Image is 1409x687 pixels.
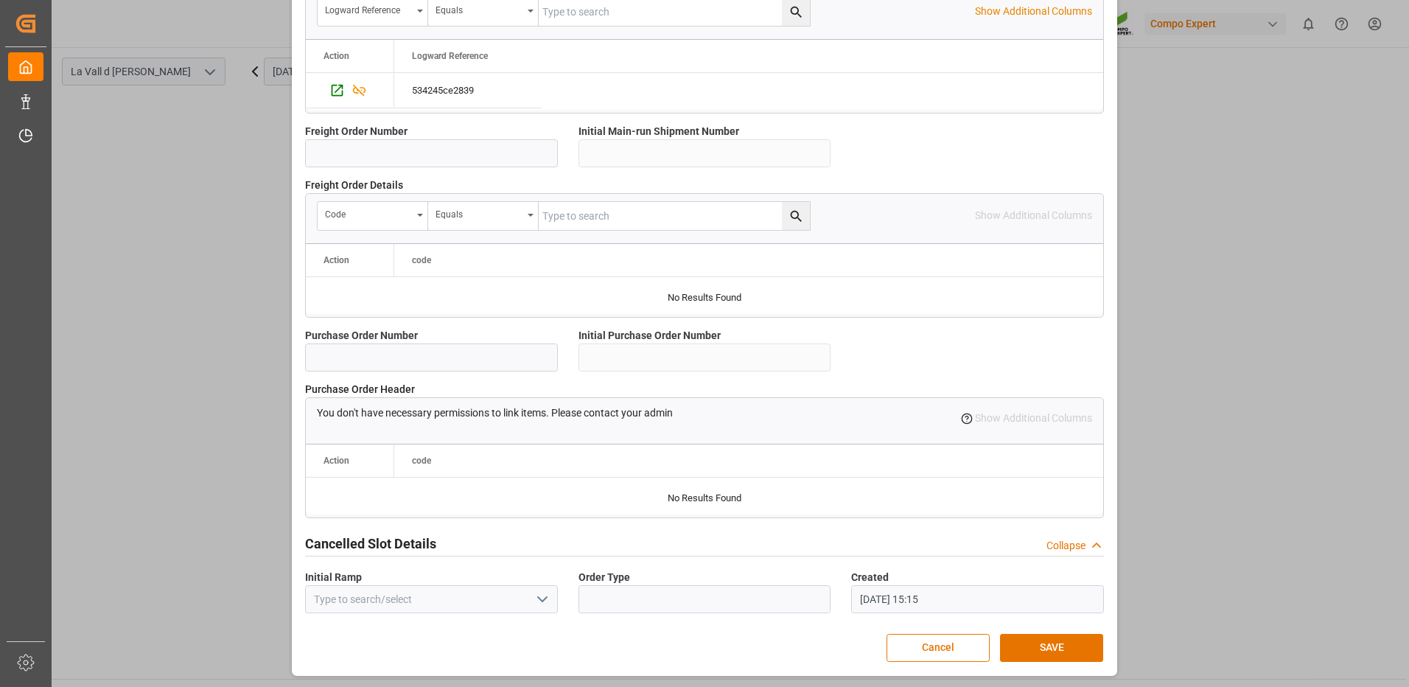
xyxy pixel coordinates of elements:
span: Order Type [578,570,630,585]
div: Collapse [1046,538,1085,554]
span: Created [851,570,889,585]
button: search button [782,202,810,230]
span: Freight Order Details [305,178,403,193]
div: Action [324,255,349,265]
div: Action [324,51,349,61]
span: Initial Ramp [305,570,362,585]
span: code [412,255,431,265]
button: Cancel [887,634,990,662]
span: Freight Order Number [305,124,408,139]
button: open menu [318,202,428,230]
h2: Cancelled Slot Details [305,534,436,554]
div: 534245ce2839 [394,73,542,108]
p: You don't have necessary permissions to link items. Please contact your admin [317,405,673,421]
button: open menu [530,588,552,611]
span: Initial Main-run Shipment Number [578,124,739,139]
div: Action [324,456,349,466]
button: open menu [428,202,539,230]
p: Show Additional Columns [975,4,1092,19]
span: Logward Reference [412,51,488,61]
span: Purchase Order Number [305,328,418,343]
input: DD.MM.YYYY HH:MM [851,585,1104,613]
input: Type to search/select [305,585,558,613]
div: code [325,204,412,221]
button: SAVE [1000,634,1103,662]
div: Equals [436,204,522,221]
span: Purchase Order Header [305,382,415,397]
span: code [412,456,431,466]
div: Press SPACE to select this row. [394,73,542,108]
span: Initial Purchase Order Number [578,328,721,343]
input: Type to search [539,202,810,230]
div: Press SPACE to select this row. [306,73,394,108]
